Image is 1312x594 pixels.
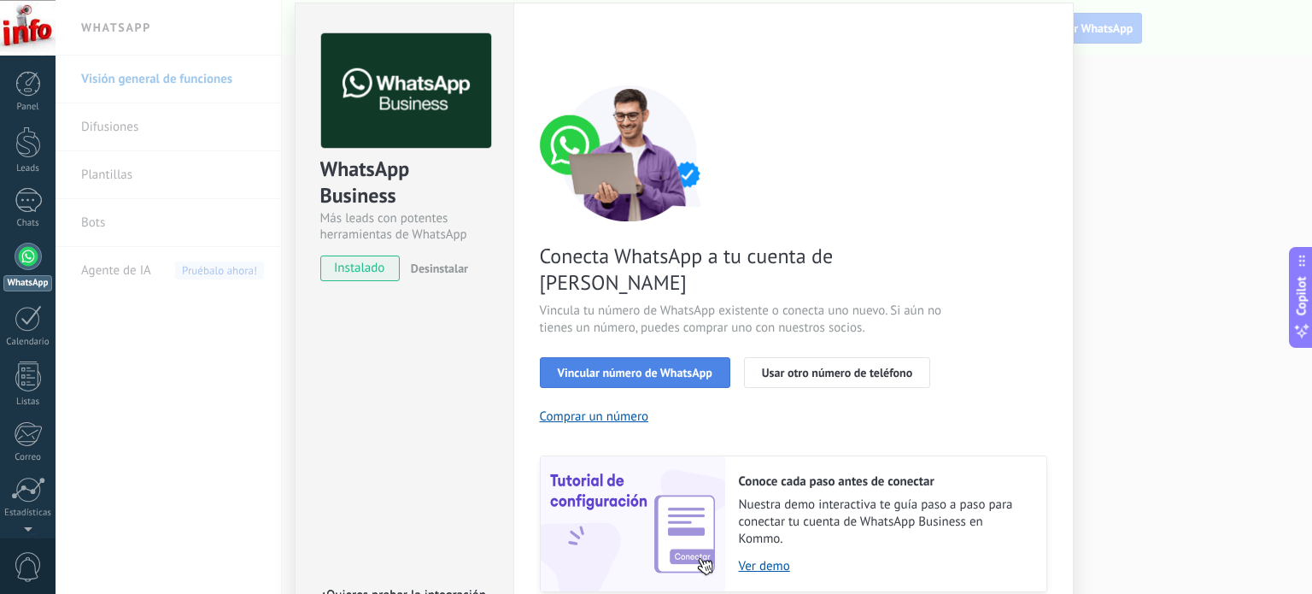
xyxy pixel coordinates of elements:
[321,33,491,149] img: logo_main.png
[739,473,1029,490] h2: Conoce cada paso antes de conectar
[320,156,489,210] div: WhatsApp Business
[411,261,468,276] span: Desinstalar
[3,163,53,174] div: Leads
[3,275,52,291] div: WhatsApp
[3,397,53,408] div: Listas
[404,256,468,281] button: Desinstalar
[320,210,489,243] div: Más leads con potentes herramientas de WhatsApp
[3,102,53,113] div: Panel
[558,367,712,379] span: Vincular número de WhatsApp
[321,256,399,281] span: instalado
[1293,276,1310,315] span: Copilot
[3,452,53,463] div: Correo
[739,497,1029,548] span: Nuestra demo interactiva te guía paso a paso para conectar tu cuenta de WhatsApp Business en Kommo.
[540,409,649,425] button: Comprar un número
[3,337,53,348] div: Calendario
[540,85,719,221] img: connect number
[3,508,53,519] div: Estadísticas
[540,303,946,337] span: Vincula tu número de WhatsApp existente o conecta uno nuevo. Si aún no tienes un número, puedes c...
[739,558,1029,574] a: Ver demo
[3,218,53,229] div: Chats
[540,243,946,296] span: Conecta WhatsApp a tu cuenta de [PERSON_NAME]
[540,357,730,388] button: Vincular número de WhatsApp
[744,357,930,388] button: Usar otro número de teléfono
[762,367,912,379] span: Usar otro número de teléfono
